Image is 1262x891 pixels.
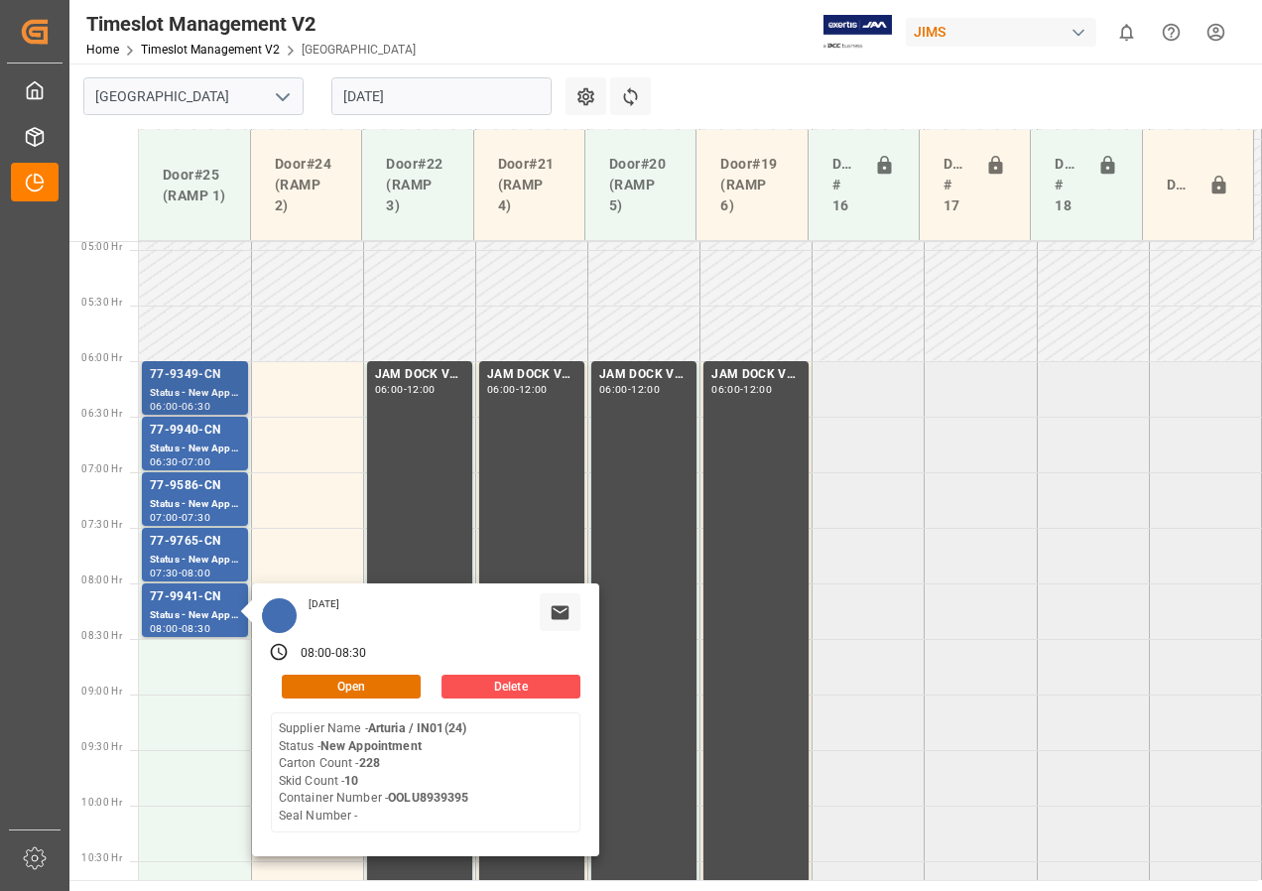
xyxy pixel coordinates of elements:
div: Status - New Appointment [150,607,240,624]
div: - [331,645,334,663]
div: - [740,385,743,394]
div: 06:00 [375,385,404,394]
div: JIMS [906,18,1096,47]
img: Exertis%20JAM%20-%20Email%20Logo.jpg_1722504956.jpg [823,15,892,50]
input: DD-MM-YYYY [331,77,552,115]
span: 05:00 Hr [81,241,122,252]
div: - [179,513,182,522]
button: JIMS [906,13,1104,51]
div: 06:30 [182,402,210,411]
div: 77-9941-CN [150,587,240,607]
div: 77-9765-CN [150,532,240,552]
span: 06:30 Hr [81,408,122,419]
div: Timeslot Management V2 [86,9,416,39]
div: 77-9940-CN [150,421,240,441]
div: Supplier Name - Status - Carton Count - Skid Count - Container Number - Seal Number - [279,720,469,825]
span: 07:30 Hr [81,519,122,530]
span: 05:30 Hr [81,297,122,308]
div: Doors # 18 [1047,146,1088,224]
b: 228 [359,756,380,770]
div: JAM DOCK VOLUME CONTROL [375,365,464,385]
button: Delete [442,675,580,699]
div: 77-9586-CN [150,476,240,496]
div: Door#20 (RAMP 5) [601,146,680,224]
b: New Appointment [320,739,422,753]
div: 07:00 [150,513,179,522]
div: 06:00 [711,385,740,394]
span: 07:00 Hr [81,463,122,474]
div: Status - New Appointment [150,385,240,402]
div: 08:30 [335,645,367,663]
div: Doors # 17 [936,146,977,224]
div: Door#22 (RAMP 3) [378,146,456,224]
span: 06:00 Hr [81,352,122,363]
div: Door#25 (RAMP 1) [155,157,234,214]
div: JAM DOCK VOLUME CONTROL [487,365,576,385]
div: JAM DOCK VOLUME CONTROL [711,365,801,385]
span: 09:00 Hr [81,686,122,697]
span: 08:30 Hr [81,630,122,641]
div: - [516,385,519,394]
div: 06:00 [150,402,179,411]
span: 09:30 Hr [81,741,122,752]
a: Timeslot Management V2 [141,43,280,57]
button: Open [282,675,421,699]
span: 10:30 Hr [81,852,122,863]
div: 08:00 [182,569,210,577]
b: OOLU8939395 [388,791,468,805]
div: 77-9349-CN [150,365,240,385]
a: Home [86,43,119,57]
div: Doors # 16 [824,146,866,224]
span: 10:00 Hr [81,797,122,808]
div: Door#21 (RAMP 4) [490,146,568,224]
div: 12:00 [631,385,660,394]
div: Door#23 [1159,167,1200,204]
div: 08:00 [150,624,179,633]
div: Status - New Appointment [150,496,240,513]
span: 08:00 Hr [81,574,122,585]
div: - [628,385,631,394]
div: Status - New Appointment [150,441,240,457]
div: [DATE] [302,597,347,611]
input: Type to search/select [83,77,304,115]
button: show 0 new notifications [1104,10,1149,55]
div: 07:00 [182,457,210,466]
div: 06:00 [487,385,516,394]
button: Help Center [1149,10,1194,55]
button: open menu [267,81,297,112]
div: - [404,385,407,394]
div: JAM DOCK VOLUME CONTROL [599,365,689,385]
div: 06:30 [150,457,179,466]
div: 06:00 [599,385,628,394]
div: - [179,569,182,577]
div: 12:00 [743,385,772,394]
div: - [179,402,182,411]
div: - [179,624,182,633]
div: 12:00 [519,385,548,394]
b: Arturia / IN01(24) [368,721,466,735]
div: 12:00 [407,385,436,394]
div: Door#19 (RAMP 6) [712,146,791,224]
div: 07:30 [150,569,179,577]
div: Status - New Appointment [150,552,240,569]
div: 07:30 [182,513,210,522]
div: - [179,457,182,466]
div: 08:30 [182,624,210,633]
b: 10 [344,774,358,788]
div: 08:00 [301,645,332,663]
div: Door#24 (RAMP 2) [267,146,345,224]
